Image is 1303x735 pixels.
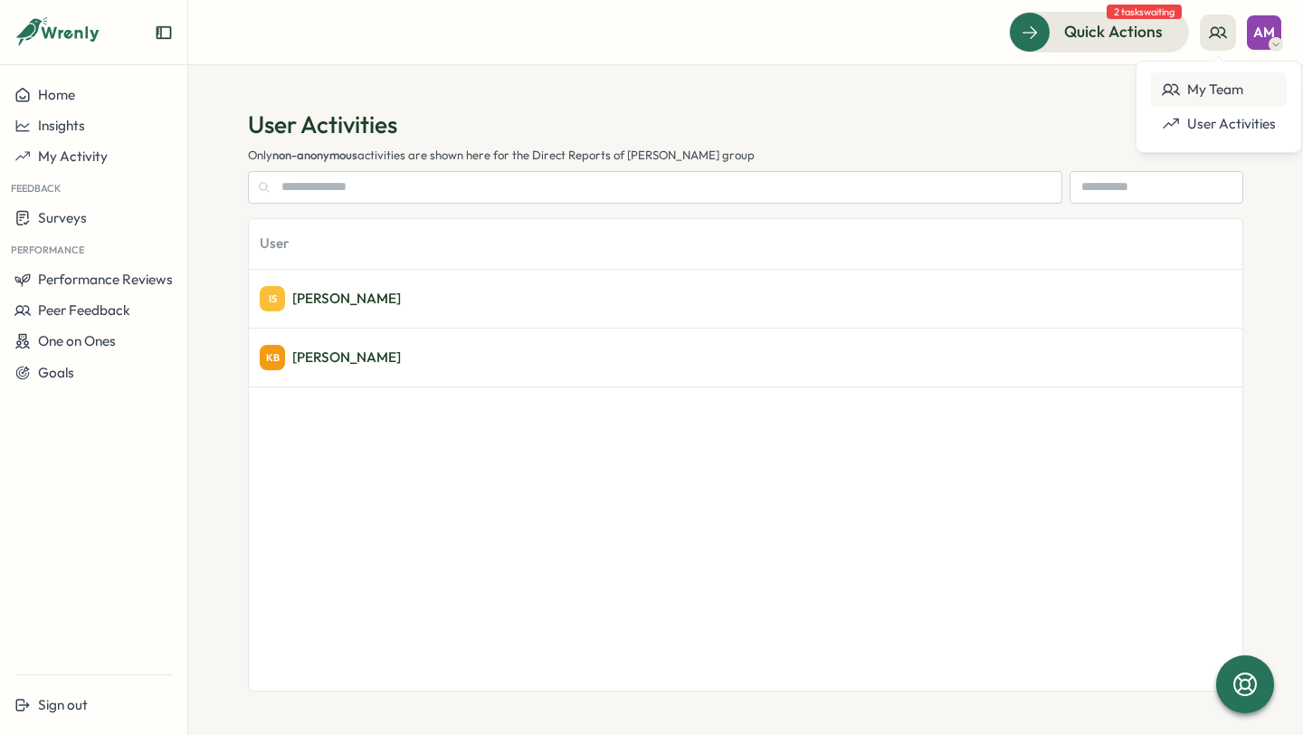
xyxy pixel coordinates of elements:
[292,350,401,364] div: [PERSON_NAME]
[38,209,87,226] span: Surveys
[1107,5,1182,19] span: 2 tasks waiting
[38,86,75,103] span: Home
[38,301,130,319] span: Peer Feedback
[249,225,1242,262] div: User
[38,364,74,381] span: Goals
[248,109,1243,140] h1: User Activities
[1064,20,1163,43] span: Quick Actions
[1162,114,1276,134] div: User Activities
[1151,72,1287,107] a: My Team
[260,286,401,311] a: IS[PERSON_NAME]
[260,345,401,370] a: KB[PERSON_NAME]
[38,696,88,713] span: Sign out
[272,148,357,162] span: non-anonymous
[38,332,116,349] span: One on Ones
[266,348,280,367] span: KB
[38,271,173,288] span: Performance Reviews
[292,291,401,305] div: [PERSON_NAME]
[1253,24,1275,40] span: AM
[269,289,277,309] span: IS
[1162,80,1276,100] div: My Team
[1247,15,1281,50] button: AM
[1151,107,1287,141] a: User Activities
[248,148,1243,164] p: Only activities are shown here for the Direct Reports of [PERSON_NAME] group
[155,24,173,42] button: Expand sidebar
[38,117,85,134] span: Insights
[38,148,108,165] span: My Activity
[1009,12,1189,52] button: Quick Actions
